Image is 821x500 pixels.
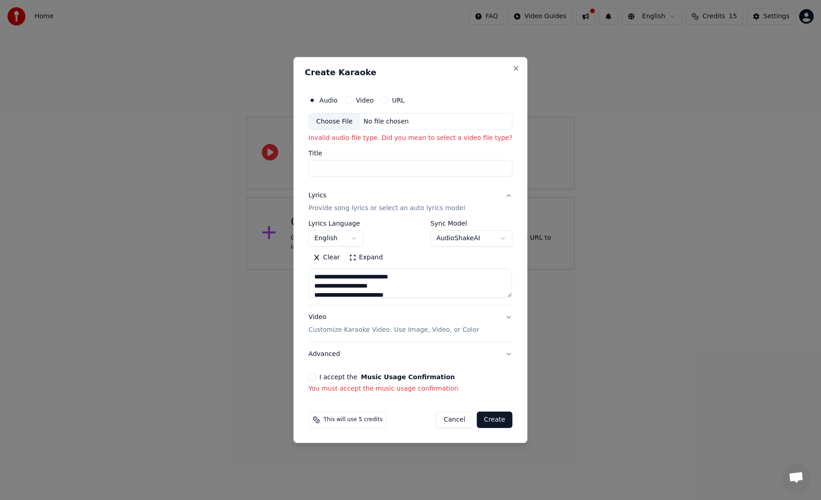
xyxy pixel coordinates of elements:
p: You must accept the music usage confirmation [308,384,512,393]
p: Invalid audio file type. Did you mean to select a video file type? [308,134,512,143]
button: Create [477,412,513,428]
label: Video [356,97,374,103]
button: Advanced [308,342,512,366]
button: Clear [308,251,344,265]
button: VideoCustomize Karaoke Video: Use Image, Video, or Color [308,306,512,342]
label: URL [392,97,405,103]
div: Lyrics [308,191,326,201]
div: Choose File [309,113,360,130]
span: This will use 5 credits [323,416,382,423]
div: LyricsProvide song lyrics or select an auto lyrics model [308,221,512,305]
button: LyricsProvide song lyrics or select an auto lyrics model [308,184,512,221]
div: No file chosen [360,117,412,126]
label: Audio [319,97,338,103]
button: I accept the [361,374,455,380]
p: Provide song lyrics or select an auto lyrics model [308,204,465,213]
button: Expand [344,251,387,265]
div: Video [308,313,479,335]
label: Lyrics Language [308,221,363,227]
label: Sync Model [431,221,513,227]
label: I accept the [319,374,455,380]
button: Cancel [436,412,473,428]
p: Customize Karaoke Video: Use Image, Video, or Color [308,325,479,335]
h2: Create Karaoke [305,68,516,77]
label: Title [308,150,512,157]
